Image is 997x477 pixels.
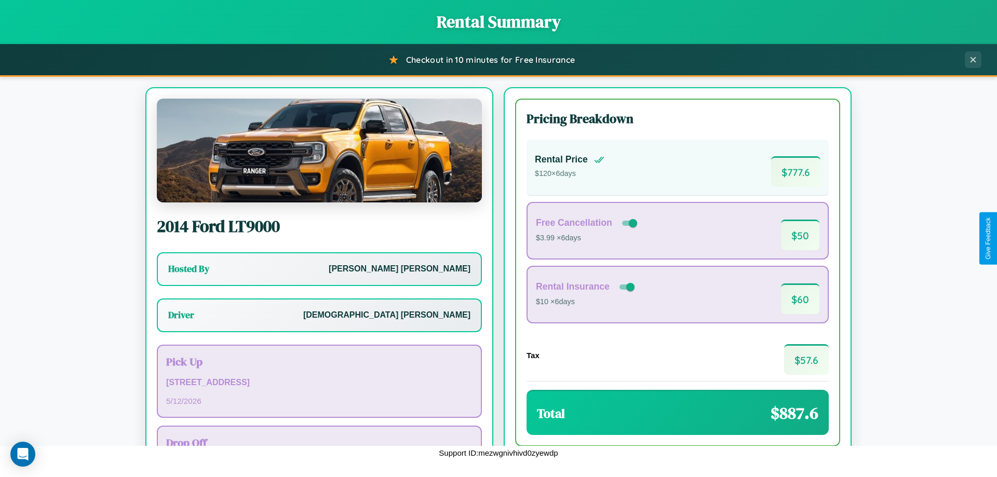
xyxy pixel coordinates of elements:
h4: Free Cancellation [536,217,612,228]
p: $ 120 × 6 days [535,167,604,181]
h3: Hosted By [168,263,209,275]
h3: Pick Up [166,354,473,369]
span: $ 887.6 [771,402,818,425]
p: Support ID: mezwgnivhivd0zyewdp [439,446,558,460]
span: $ 60 [781,283,819,314]
h3: Pricing Breakdown [527,110,829,127]
h4: Rental Price [535,154,588,165]
p: [PERSON_NAME] [PERSON_NAME] [329,262,470,277]
p: $3.99 × 6 days [536,231,639,245]
h3: Driver [168,309,194,321]
h2: 2014 Ford LT9000 [157,215,482,238]
p: [DEMOGRAPHIC_DATA] [PERSON_NAME] [303,308,470,323]
img: Ford LT9000 [157,99,482,202]
span: $ 50 [781,220,819,250]
h1: Rental Summary [10,10,987,33]
p: $10 × 6 days [536,295,637,309]
div: Give Feedback [985,217,992,260]
h3: Drop Off [166,435,473,450]
h4: Rental Insurance [536,281,610,292]
span: $ 57.6 [784,344,829,375]
p: [STREET_ADDRESS] [166,375,473,390]
span: $ 777.6 [771,156,820,187]
p: 5 / 12 / 2026 [166,394,473,408]
div: Open Intercom Messenger [10,442,35,467]
h4: Tax [527,351,540,360]
span: Checkout in 10 minutes for Free Insurance [406,54,575,65]
h3: Total [537,405,565,422]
